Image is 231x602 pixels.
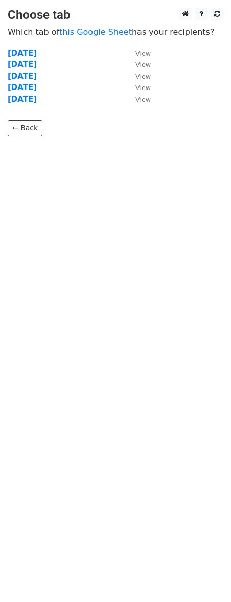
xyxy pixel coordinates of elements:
a: [DATE] [8,60,37,69]
h3: Choose tab [8,8,223,23]
small: View [135,50,151,57]
small: View [135,84,151,92]
a: this Google Sheet [59,27,132,37]
a: [DATE] [8,83,37,92]
small: View [135,73,151,80]
a: View [125,60,151,69]
a: [DATE] [8,72,37,81]
a: [DATE] [8,49,37,58]
a: View [125,95,151,104]
a: ← Back [8,120,42,136]
p: Which tab of has your recipients? [8,27,223,37]
a: View [125,83,151,92]
a: View [125,49,151,58]
a: View [125,72,151,81]
small: View [135,96,151,103]
small: View [135,61,151,69]
a: [DATE] [8,95,37,104]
